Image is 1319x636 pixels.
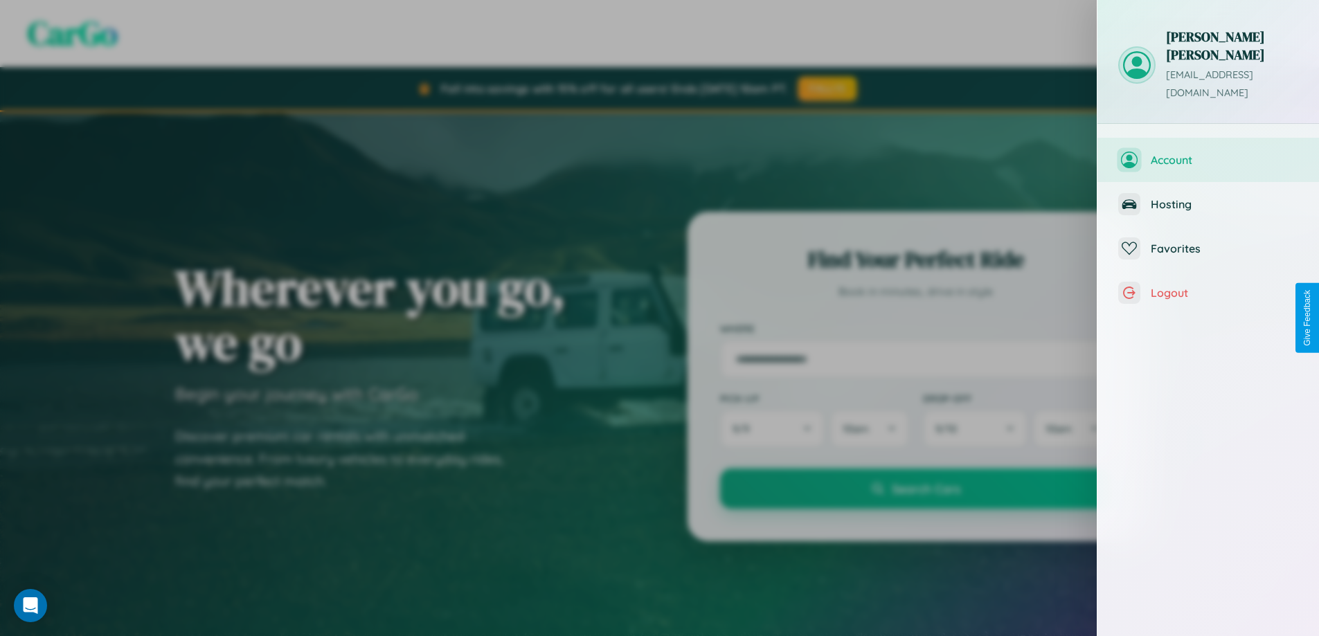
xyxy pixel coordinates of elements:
p: [EMAIL_ADDRESS][DOMAIN_NAME] [1166,66,1298,102]
h3: [PERSON_NAME] [PERSON_NAME] [1166,28,1298,64]
button: Hosting [1097,182,1319,226]
button: Favorites [1097,226,1319,271]
span: Hosting [1151,197,1298,211]
button: Logout [1097,271,1319,315]
span: Account [1151,153,1298,167]
span: Favorites [1151,242,1298,255]
div: Open Intercom Messenger [14,589,47,622]
button: Account [1097,138,1319,182]
div: Give Feedback [1302,290,1312,346]
span: Logout [1151,286,1298,300]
